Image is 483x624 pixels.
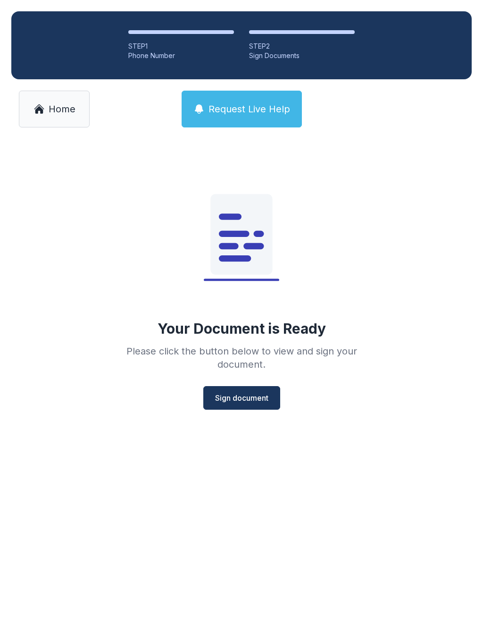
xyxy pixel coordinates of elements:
div: Sign Documents [249,51,355,60]
div: STEP 1 [128,42,234,51]
div: Please click the button below to view and sign your document. [106,345,377,371]
span: Home [49,102,75,116]
span: Sign document [215,392,268,404]
div: Phone Number [128,51,234,60]
span: Request Live Help [208,102,290,116]
div: Your Document is Ready [158,320,326,337]
div: STEP 2 [249,42,355,51]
